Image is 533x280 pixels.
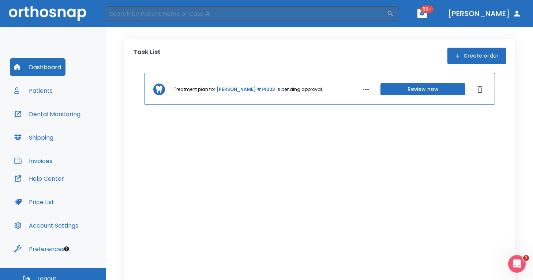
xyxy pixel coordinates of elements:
a: [PERSON_NAME] #14003 [217,86,275,93]
button: Help Center [10,170,68,187]
button: Patients [10,82,57,99]
p: Treatment plan for [174,86,215,93]
button: Dismiss [474,84,486,95]
button: Account Settings [10,217,83,234]
button: Preferences [10,240,69,258]
p: is pending approval [277,86,322,93]
button: Dashboard [10,58,65,76]
span: 1 [523,255,529,261]
p: Task List [133,48,161,64]
img: Orthosnap [9,6,86,21]
button: Price List [10,193,59,211]
button: Shipping [10,129,58,146]
button: Create order [447,48,506,64]
div: Tooltip anchor [63,246,70,252]
button: Review now [380,83,465,95]
button: Invoices [10,152,57,170]
input: Search by Patient Name or Case # [105,6,387,21]
span: 99+ [420,5,433,13]
iframe: Intercom live chat [508,255,526,273]
button: Dental Monitoring [10,105,85,123]
button: [PERSON_NAME] [445,7,524,20]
